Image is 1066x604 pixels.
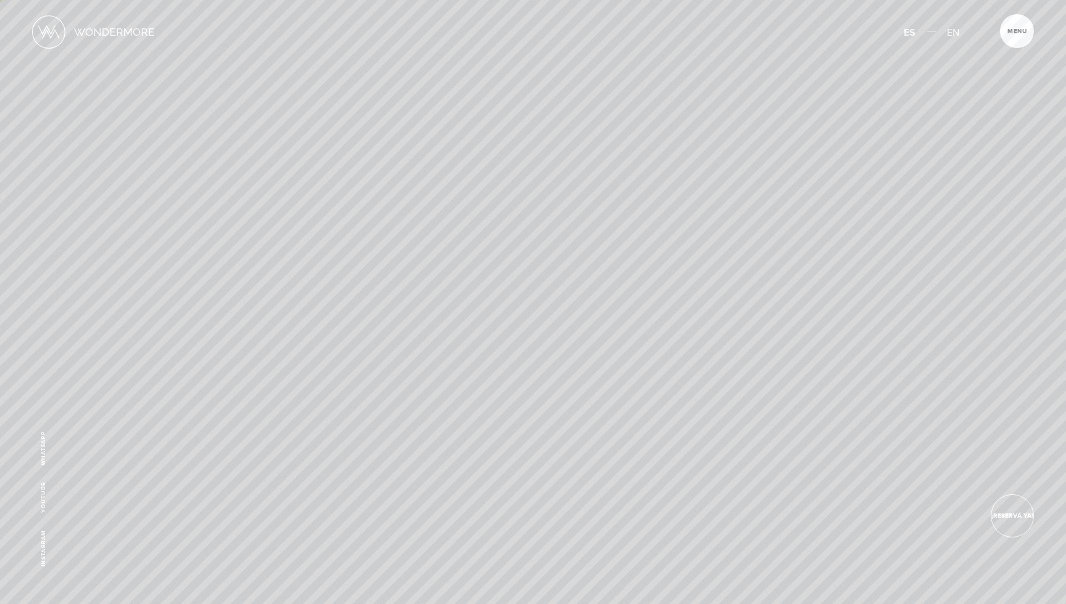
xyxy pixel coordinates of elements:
[947,23,959,43] a: EN
[40,431,47,465] a: WhatsApp
[991,494,1034,537] a: ¡Reservá Ya!
[947,27,959,39] span: EN
[74,28,154,36] img: Nombre Logo
[904,27,915,39] span: ES
[40,530,47,566] a: Instagram
[904,23,915,43] a: ES
[40,482,47,513] a: Youtube
[32,15,65,49] img: Logo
